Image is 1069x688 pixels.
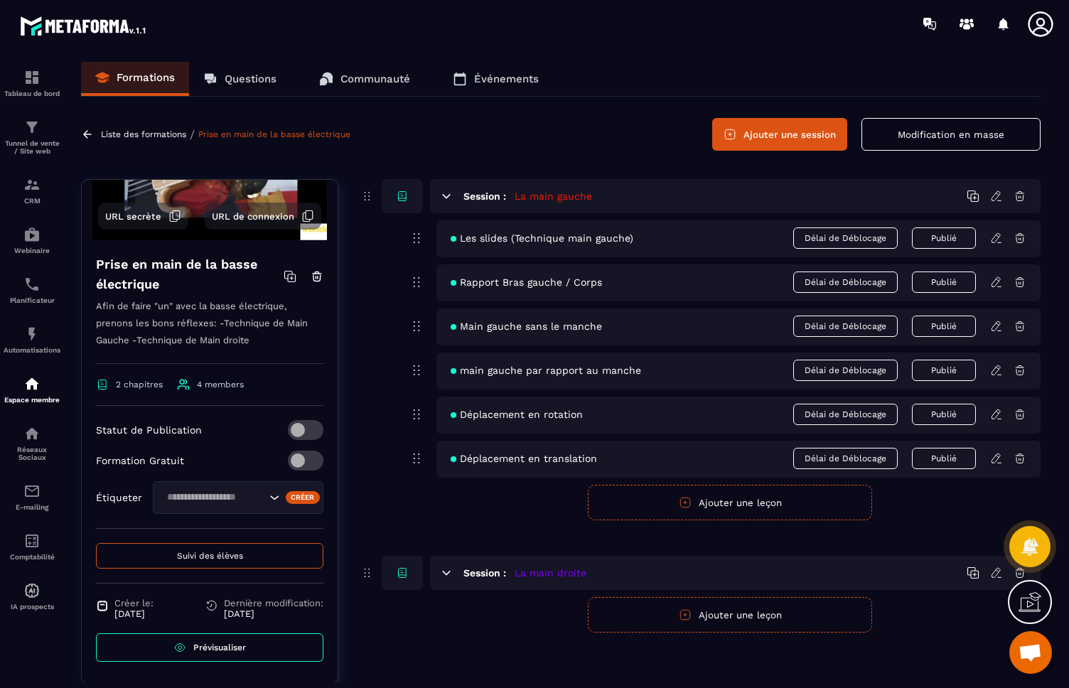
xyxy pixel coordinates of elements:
[114,608,154,619] p: [DATE]
[474,72,539,85] p: Événements
[96,254,284,294] h4: Prise en main de la basse électrique
[463,567,506,579] h6: Session :
[4,197,60,205] p: CRM
[4,503,60,511] p: E-mailing
[4,215,60,265] a: automationsautomationsWebinaire
[286,491,321,504] div: Créer
[225,72,276,85] p: Questions
[23,226,41,243] img: automations
[4,296,60,304] p: Planificateur
[4,522,60,571] a: accountantaccountantComptabilité
[96,298,323,364] p: Afin de faire "un" avec la basse électrique, prenons les bons réflexes: -Technique de Main Gauche...
[23,119,41,136] img: formation
[451,365,641,376] span: main gauche par rapport au manche
[439,62,553,96] a: Événements
[224,608,323,619] p: [DATE]
[515,189,592,203] h5: La main gauche
[451,453,597,464] span: Déplacement en translation
[305,62,424,96] a: Communauté
[205,203,321,230] button: URL de connexion
[153,481,323,514] div: Search for option
[4,396,60,404] p: Espace membre
[4,446,60,461] p: Réseaux Sociaux
[712,118,847,151] button: Ajouter une session
[96,492,142,503] p: Étiqueter
[23,326,41,343] img: automations
[912,316,976,337] button: Publié
[4,90,60,97] p: Tableau de bord
[515,566,586,580] h5: La main droite
[793,404,898,425] span: Délai de Déblocage
[212,211,294,222] span: URL de connexion
[793,448,898,469] span: Délai de Déblocage
[23,69,41,86] img: formation
[23,375,41,392] img: automations
[23,582,41,599] img: automations
[23,425,41,442] img: social-network
[81,62,189,96] a: Formations
[189,62,291,96] a: Questions
[224,598,323,608] span: Dernière modification:
[4,265,60,315] a: schedulerschedulerPlanificateur
[793,227,898,249] span: Délai de Déblocage
[4,247,60,254] p: Webinaire
[4,346,60,354] p: Automatisations
[4,553,60,561] p: Comptabilité
[177,551,243,561] span: Suivi des élèves
[20,13,148,38] img: logo
[101,129,186,139] a: Liste des formations
[23,483,41,500] img: email
[861,118,1041,151] button: Modification en masse
[23,532,41,549] img: accountant
[114,598,154,608] span: Créer le:
[451,276,602,288] span: Rapport Bras gauche / Corps
[96,633,323,662] a: Prévisualiser
[4,365,60,414] a: automationsautomationsEspace membre
[912,272,976,293] button: Publié
[340,72,410,85] p: Communauté
[4,108,60,166] a: formationformationTunnel de vente / Site web
[463,190,506,202] h6: Session :
[451,321,602,332] span: Main gauche sans le manche
[793,316,898,337] span: Délai de Déblocage
[588,597,872,633] button: Ajouter une leçon
[162,490,266,505] input: Search for option
[4,414,60,472] a: social-networksocial-networkRéseaux Sociaux
[451,232,633,244] span: Les slides (Technique main gauche)
[912,404,976,425] button: Publié
[4,472,60,522] a: emailemailE-mailing
[190,128,195,141] span: /
[23,176,41,193] img: formation
[193,643,246,652] span: Prévisualiser
[4,139,60,155] p: Tunnel de vente / Site web
[117,71,175,84] p: Formations
[588,485,872,520] button: Ajouter une leçon
[96,543,323,569] button: Suivi des élèves
[912,227,976,249] button: Publié
[4,58,60,108] a: formationformationTableau de bord
[4,315,60,365] a: automationsautomationsAutomatisations
[105,211,161,222] span: URL secrète
[98,203,188,230] button: URL secrète
[451,409,583,420] span: Déplacement en rotation
[96,455,184,466] p: Formation Gratuit
[793,360,898,381] span: Délai de Déblocage
[96,424,202,436] p: Statut de Publication
[23,276,41,293] img: scheduler
[1009,631,1052,674] a: Ouvrir le chat
[116,380,163,389] span: 2 chapitres
[198,129,350,139] a: Prise en main de la basse électrique
[4,166,60,215] a: formationformationCRM
[197,380,244,389] span: 4 members
[793,272,898,293] span: Délai de Déblocage
[912,448,976,469] button: Publié
[4,603,60,611] p: IA prospects
[912,360,976,381] button: Publié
